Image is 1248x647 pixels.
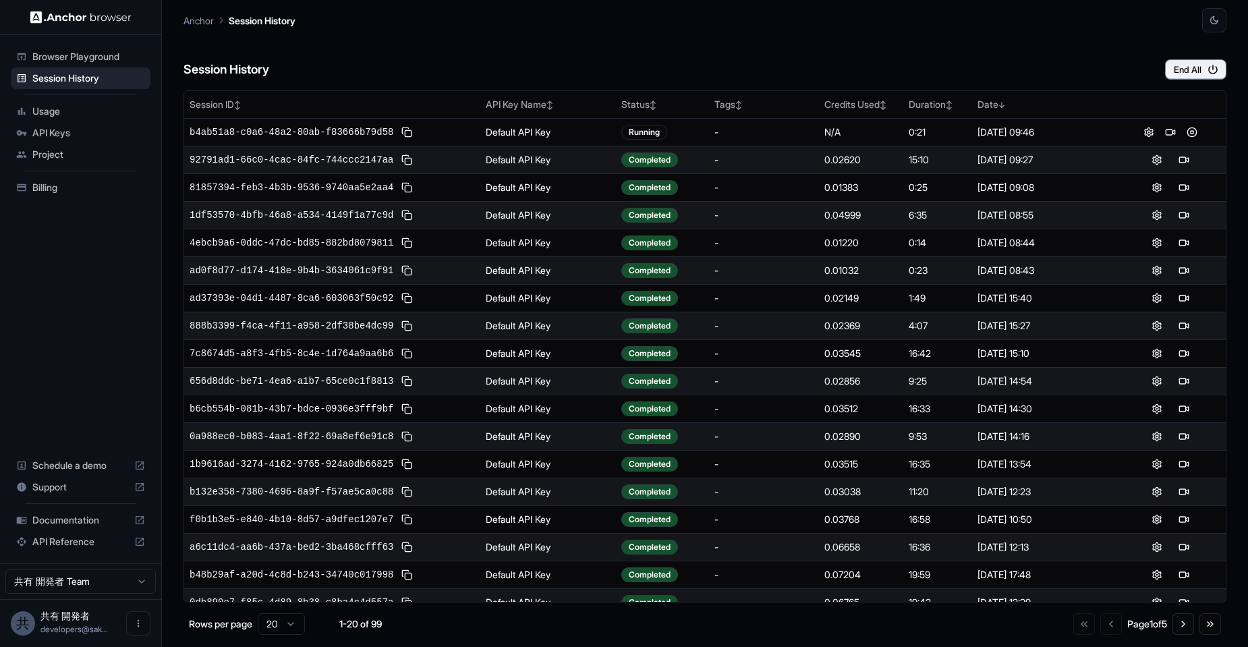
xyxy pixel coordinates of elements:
[480,478,616,505] td: Default API Key
[714,347,814,360] div: -
[621,540,678,555] div: Completed
[1127,617,1167,631] div: Page 1 of 5
[977,319,1110,333] div: [DATE] 15:27
[909,264,967,277] div: 0:23
[190,236,393,250] span: 4ebcb9a6-0ddc-47dc-bd85-882bd8079811
[190,347,393,360] span: 7c8674d5-a8f3-4fb5-8c4e-1d764a9aa6b6
[480,422,616,450] td: Default API Key
[480,395,616,422] td: Default API Key
[714,153,814,167] div: -
[11,509,150,531] div: Documentation
[824,98,898,111] div: Credits Used
[190,153,393,167] span: 92791ad1-66c0-4cac-84fc-744ccc2147aa
[824,181,898,194] div: 0.01383
[480,312,616,339] td: Default API Key
[714,208,814,222] div: -
[327,617,394,631] div: 1-20 of 99
[824,125,898,139] div: N/A
[977,153,1110,167] div: [DATE] 09:27
[11,611,35,636] div: 共
[909,153,967,167] div: 15:10
[909,402,967,416] div: 16:33
[621,346,678,361] div: Completed
[621,512,678,527] div: Completed
[977,98,1110,111] div: Date
[909,125,967,139] div: 0:21
[190,374,393,388] span: 656d8ddc-be71-4ea6-a1b7-65ce0c1f8813
[621,125,667,140] div: Running
[714,457,814,471] div: -
[909,236,967,250] div: 0:14
[190,513,393,526] span: f0b1b3e5-e840-4b10-8d57-a9dfec1207e7
[909,98,967,111] div: Duration
[880,100,886,110] span: ↕
[183,60,269,80] h6: Session History
[480,505,616,533] td: Default API Key
[32,535,129,548] span: API Reference
[909,181,967,194] div: 0:25
[32,513,129,527] span: Documentation
[714,402,814,416] div: -
[621,429,678,444] div: Completed
[714,568,814,582] div: -
[714,291,814,305] div: -
[714,513,814,526] div: -
[183,13,295,28] nav: breadcrumb
[824,319,898,333] div: 0.02369
[714,485,814,499] div: -
[909,540,967,554] div: 16:36
[183,13,214,28] p: Anchor
[480,146,616,173] td: Default API Key
[977,181,1110,194] div: [DATE] 09:08
[190,568,393,582] span: b48b29af-a20d-4c8d-b243-34740c017998
[977,457,1110,471] div: [DATE] 13:54
[714,236,814,250] div: -
[977,208,1110,222] div: [DATE] 08:55
[824,208,898,222] div: 0.04999
[32,50,145,63] span: Browser Playground
[977,125,1110,139] div: [DATE] 09:46
[621,263,678,278] div: Completed
[714,264,814,277] div: -
[32,459,129,472] span: Schedule a demo
[824,264,898,277] div: 0.01032
[190,485,393,499] span: b132e358-7380-4696-8a9f-f57ae5ca0c88
[824,430,898,443] div: 0.02890
[190,291,393,305] span: ad37393e-04d1-4487-8ca6-603063f50c92
[621,374,678,389] div: Completed
[714,596,814,609] div: -
[11,101,150,122] div: Usage
[909,347,967,360] div: 16:42
[977,264,1110,277] div: [DATE] 08:43
[126,611,150,636] button: Open menu
[977,236,1110,250] div: [DATE] 08:44
[977,402,1110,416] div: [DATE] 14:30
[546,100,553,110] span: ↕
[1165,59,1226,80] button: End All
[909,208,967,222] div: 6:35
[480,173,616,201] td: Default API Key
[909,430,967,443] div: 9:53
[11,455,150,476] div: Schedule a demo
[909,596,967,609] div: 19:42
[190,98,475,111] div: Session ID
[909,374,967,388] div: 9:25
[714,540,814,554] div: -
[824,568,898,582] div: 0.07204
[480,450,616,478] td: Default API Key
[909,291,967,305] div: 1:49
[977,291,1110,305] div: [DATE] 15:40
[32,72,145,85] span: Session History
[190,208,393,222] span: 1df53570-4bfb-46a8-a534-4149f1a77c9d
[977,347,1110,360] div: [DATE] 15:10
[621,152,678,167] div: Completed
[621,235,678,250] div: Completed
[824,513,898,526] div: 0.03768
[977,540,1110,554] div: [DATE] 12:13
[11,67,150,89] div: Session History
[977,485,1110,499] div: [DATE] 12:23
[824,347,898,360] div: 0.03545
[190,430,393,443] span: 0a988ec0-b083-4aa1-8f22-69a8ef6e91c8
[621,318,678,333] div: Completed
[480,256,616,284] td: Default API Key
